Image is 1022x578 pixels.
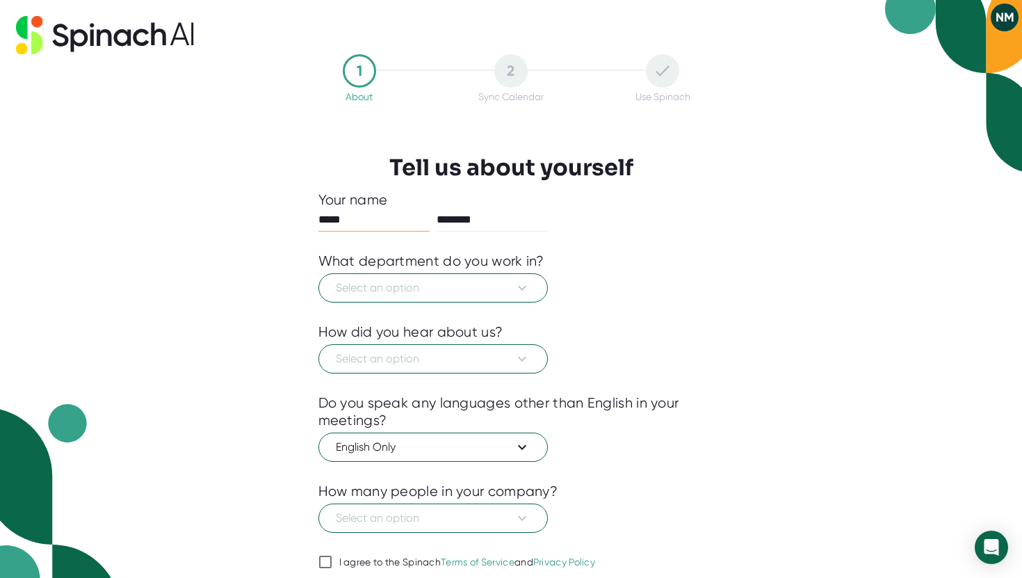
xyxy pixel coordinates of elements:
div: What department do you work in? [318,252,544,270]
div: How did you hear about us? [318,323,503,341]
div: Open Intercom Messenger [975,531,1008,564]
div: Do you speak any languages other than English in your meetings? [318,394,704,429]
div: Your name [318,191,704,209]
button: Select an option [318,344,548,374]
div: How many people in your company? [318,483,558,500]
a: Privacy Policy [533,556,595,568]
div: I agree to the Spinach and [339,556,596,569]
div: Use Spinach [635,91,690,102]
span: Select an option [336,510,530,527]
span: Select an option [336,351,530,367]
button: Select an option [318,504,548,533]
div: 1 [343,54,376,88]
div: About [346,91,373,102]
button: English Only [318,433,548,462]
h3: Tell us about yourself [389,154,633,181]
a: Terms of Service [441,556,514,568]
span: English Only [336,439,530,456]
button: NM [991,3,1019,31]
div: Sync Calendar [478,91,544,102]
span: Select an option [336,280,530,296]
button: Select an option [318,273,548,303]
div: 2 [494,54,528,88]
